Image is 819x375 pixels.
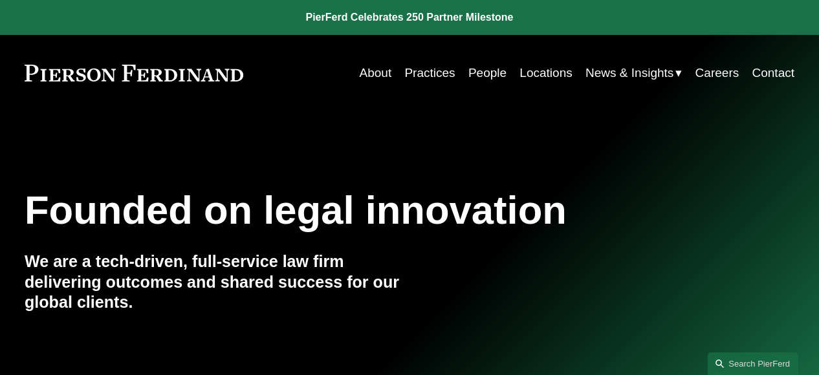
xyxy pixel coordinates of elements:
[519,61,572,85] a: Locations
[468,61,507,85] a: People
[25,252,409,314] h4: We are a tech-driven, full-service law firm delivering outcomes and shared success for our global...
[359,61,391,85] a: About
[585,61,682,85] a: folder dropdown
[404,61,455,85] a: Practices
[752,61,794,85] a: Contact
[708,352,798,375] a: Search this site
[25,187,666,233] h1: Founded on legal innovation
[585,62,673,84] span: News & Insights
[695,61,739,85] a: Careers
